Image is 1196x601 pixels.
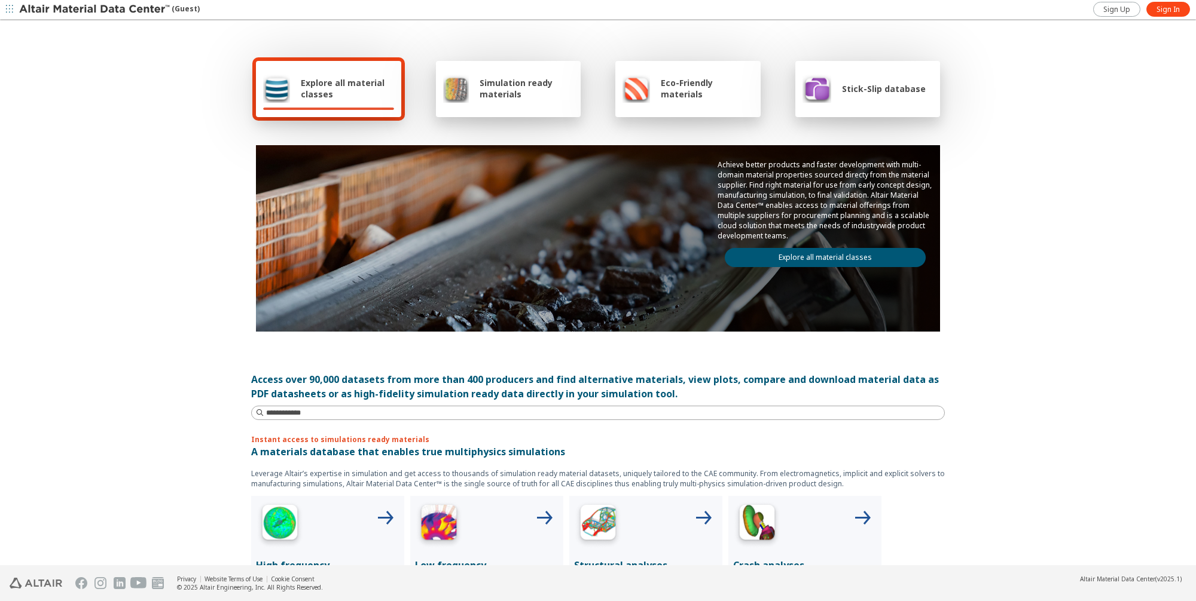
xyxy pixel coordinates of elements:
[301,77,394,100] span: Explore all material classes
[574,558,718,572] p: Structural analyses
[263,74,290,103] img: Explore all material classes
[574,501,622,548] img: Structural Analyses Icon
[251,434,945,444] p: Instant access to simulations ready materials
[623,74,650,103] img: Eco-Friendly materials
[251,372,945,401] div: Access over 90,000 datasets from more than 400 producers and find alternative materials, view plo...
[725,248,926,267] a: Explore all material classes
[842,83,926,94] span: Stick-Slip database
[661,77,753,100] span: Eco-Friendly materials
[1157,5,1180,14] span: Sign In
[256,501,304,548] img: High Frequency Icon
[1080,575,1182,583] div: (v2025.1)
[733,501,781,548] img: Crash Analyses Icon
[1093,2,1140,17] a: Sign Up
[1103,5,1130,14] span: Sign Up
[733,558,877,572] p: Crash analyses
[443,74,469,103] img: Simulation ready materials
[271,575,315,583] a: Cookie Consent
[256,558,399,587] p: High frequency electromagnetics
[177,583,323,591] div: © 2025 Altair Engineering, Inc. All Rights Reserved.
[177,575,196,583] a: Privacy
[19,4,200,16] div: (Guest)
[415,558,559,587] p: Low frequency electromagnetics
[1146,2,1190,17] a: Sign In
[480,77,573,100] span: Simulation ready materials
[10,578,62,588] img: Altair Engineering
[803,74,831,103] img: Stick-Slip database
[1080,575,1155,583] span: Altair Material Data Center
[718,160,933,241] p: Achieve better products and faster development with multi-domain material properties sourced dire...
[251,444,945,459] p: A materials database that enables true multiphysics simulations
[19,4,172,16] img: Altair Material Data Center
[251,468,945,489] p: Leverage Altair’s expertise in simulation and get access to thousands of simulation ready materia...
[205,575,263,583] a: Website Terms of Use
[415,501,463,548] img: Low Frequency Icon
